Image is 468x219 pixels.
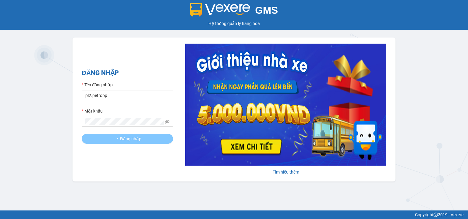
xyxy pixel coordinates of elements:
div: Tìm hiểu thêm [185,169,386,175]
button: Đăng nhập [82,134,173,144]
span: eye-invisible [165,120,169,124]
h2: ĐĂNG NHẬP [82,68,173,78]
input: Mật khẩu [85,118,164,125]
a: GMS [190,9,278,14]
span: loading [113,137,120,141]
input: Tên đăng nhập [82,91,173,100]
div: Copyright 2019 - Vexere [5,211,463,218]
label: Mật khẩu [82,108,103,114]
span: copyright [434,213,438,217]
span: GMS [255,5,278,16]
img: banner-0 [185,44,386,166]
label: Tên đăng nhập [82,81,113,88]
img: logo 2 [190,3,250,16]
span: Đăng nhập [120,135,141,142]
div: Hệ thống quản lý hàng hóa [2,20,466,27]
